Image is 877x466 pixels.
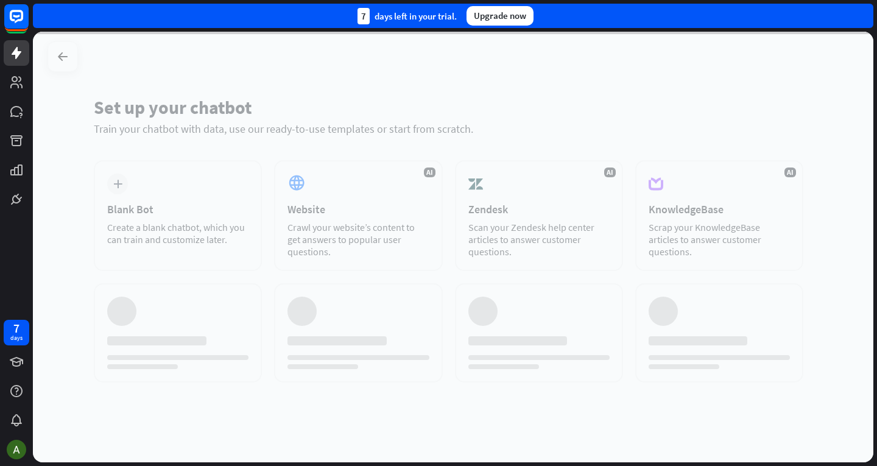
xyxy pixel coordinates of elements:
div: Upgrade now [467,6,534,26]
div: days [10,334,23,342]
a: 7 days [4,320,29,345]
div: 7 [357,8,370,24]
div: 7 [13,323,19,334]
div: days left in your trial. [357,8,457,24]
